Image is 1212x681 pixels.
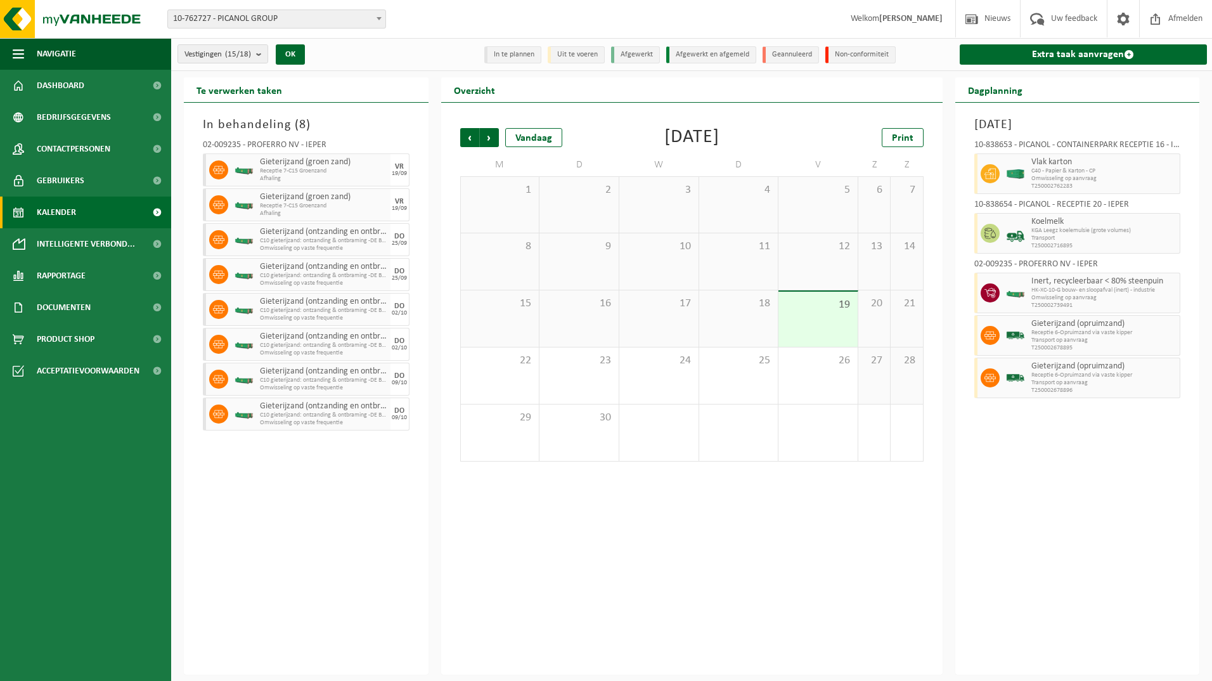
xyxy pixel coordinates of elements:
[892,133,913,143] span: Print
[260,245,387,252] span: Omwisseling op vaste frequentie
[260,297,387,307] span: Gieterijzand (ontzanding en ontbraming) (material)
[1031,329,1177,337] span: Receptie 6-Opruimzand via vaste kipper
[260,377,387,384] span: C10 gieterijzand: ontzanding & ontbraming -DE BRABANDERE ECO
[546,240,612,254] span: 9
[974,200,1181,213] div: 10-838654 - PICANOL - RECEPTIE 20 - IEPER
[1006,289,1025,298] img: HK-XC-10-GN-00
[235,340,254,349] img: HK-XC-10-GN-00
[763,46,819,63] li: Geannuleerd
[1031,319,1177,329] span: Gieterijzand (opruimzand)
[785,240,851,254] span: 12
[177,44,268,63] button: Vestigingen(15/18)
[778,153,858,176] td: V
[1031,294,1177,302] span: Omwisseling op aanvraag
[865,183,884,197] span: 6
[1031,235,1177,242] span: Transport
[392,310,407,316] div: 02/10
[392,275,407,282] div: 25/09
[37,70,84,101] span: Dashboard
[184,77,295,102] h2: Te verwerken taken
[260,272,387,280] span: C10 gieterijzand: ontzanding & ontbraming -DE BRABANDERE ECO
[394,372,404,380] div: DO
[260,175,387,183] span: Afhaling
[1031,337,1177,344] span: Transport op aanvraag
[706,183,772,197] span: 4
[1031,167,1177,175] span: C40 - Papier & Karton - CP
[260,412,387,419] span: C10 gieterijzand: ontzanding & ontbraming -DE BRABANDERE ECO
[1006,326,1025,345] img: BL-SO-LV
[235,305,254,315] img: HK-XC-10-GN-00
[1006,368,1025,387] img: BL-SO-LV
[891,153,923,176] td: Z
[1031,276,1177,287] span: Inert, recycleerbaar < 80% steenpuin
[882,128,924,147] a: Print
[1031,379,1177,387] span: Transport op aanvraag
[235,165,254,175] img: HK-XC-15-GN-00
[394,302,404,310] div: DO
[1031,302,1177,309] span: T250002739491
[974,260,1181,273] div: 02-009235 - PROFERRO NV - IEPER
[260,315,387,322] span: Omwisseling op vaste frequentie
[392,415,407,421] div: 09/10
[260,210,387,217] span: Afhaling
[467,411,533,425] span: 29
[484,46,541,63] li: In te plannen
[897,354,916,368] span: 28
[395,198,404,205] div: VR
[395,163,404,171] div: VR
[37,323,94,355] span: Product Shop
[392,205,407,212] div: 19/09
[626,240,692,254] span: 10
[167,10,386,29] span: 10-762727 - PICANOL GROUP
[260,262,387,272] span: Gieterijzand (ontzanding en ontbraming) (material)
[392,380,407,386] div: 09/10
[546,297,612,311] span: 16
[276,44,305,65] button: OK
[392,171,407,177] div: 19/09
[546,411,612,425] span: 30
[225,50,251,58] count: (15/18)
[1031,183,1177,190] span: T250002762283
[260,227,387,237] span: Gieterijzand (ontzanding en ontbraming) (material)
[394,407,404,415] div: DO
[467,240,533,254] span: 8
[467,297,533,311] span: 15
[260,384,387,392] span: Omwisseling op vaste frequentie
[1031,175,1177,183] span: Omwisseling op aanvraag
[666,46,756,63] li: Afgewerkt en afgemeld
[441,77,508,102] h2: Overzicht
[626,183,692,197] span: 3
[394,233,404,240] div: DO
[1006,224,1025,243] img: BL-LQ-LV
[260,349,387,357] span: Omwisseling op vaste frequentie
[1031,361,1177,372] span: Gieterijzand (opruimzand)
[260,307,387,315] span: C10 gieterijzand: ontzanding & ontbraming -DE BRABANDERE ECO
[858,153,891,176] td: Z
[1031,344,1177,352] span: T250002678895
[664,128,719,147] div: [DATE]
[1031,227,1177,235] span: KGA Leegz koelemulsie (grote volumes)
[539,153,619,176] td: D
[1031,287,1177,294] span: HK-XC-10-G bouw- en sloopafval (inert) - industrie
[505,128,562,147] div: Vandaag
[1031,372,1177,379] span: Receptie 6-Opruimzand via vaste kipper
[260,202,387,210] span: Receptie 7-C15 Groenzand
[546,354,612,368] span: 23
[37,165,84,197] span: Gebruikers
[480,128,499,147] span: Volgende
[260,157,387,167] span: Gieterijzand (groen zand)
[460,153,540,176] td: M
[37,292,91,323] span: Documenten
[467,183,533,197] span: 1
[785,183,851,197] span: 5
[37,38,76,70] span: Navigatie
[260,237,387,245] span: C10 gieterijzand: ontzanding & ontbraming -DE BRABANDERE ECO
[1031,242,1177,250] span: T250002716895
[879,14,943,23] strong: [PERSON_NAME]
[706,297,772,311] span: 18
[897,183,916,197] span: 7
[546,183,612,197] span: 2
[260,167,387,175] span: Receptie 7-C15 Groenzand
[960,44,1208,65] a: Extra taak aanvragen
[299,119,306,131] span: 8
